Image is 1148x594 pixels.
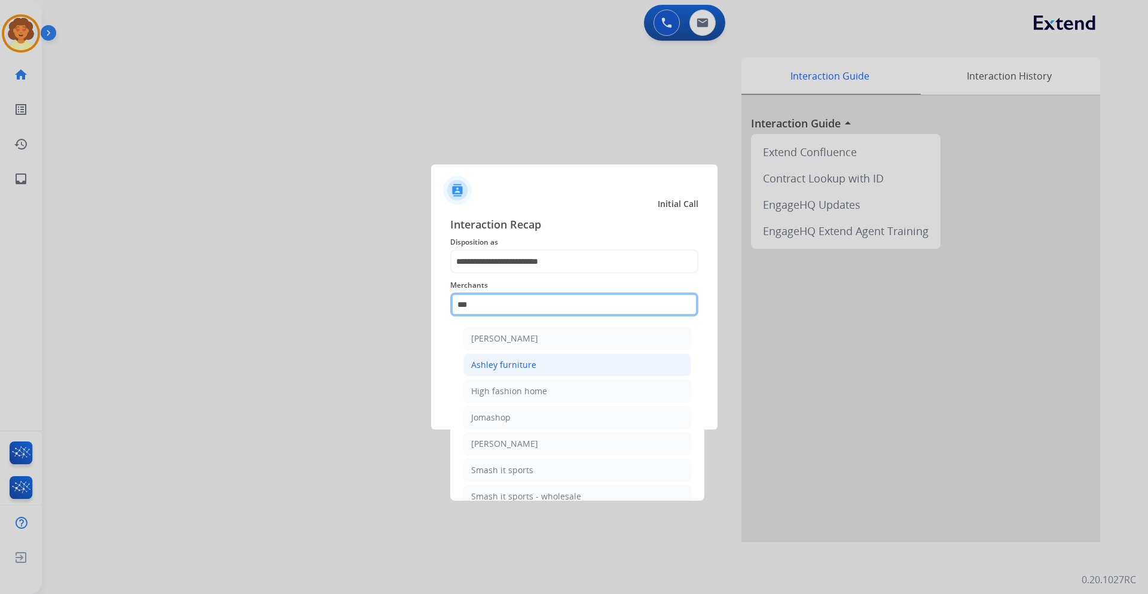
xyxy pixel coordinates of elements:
span: Initial Call [658,198,698,210]
p: 0.20.1027RC [1082,572,1136,587]
div: [PERSON_NAME] [471,438,538,450]
img: contactIcon [443,176,472,205]
div: Jomashop [471,412,511,424]
span: Merchants [450,278,698,293]
span: Disposition as [450,235,698,249]
div: Ashley furniture [471,359,536,371]
div: Smash it sports - wholesale [471,491,581,502]
div: [PERSON_NAME] [471,333,538,345]
div: High fashion home [471,385,547,397]
span: Interaction Recap [450,216,698,235]
div: Smash it sports [471,464,533,476]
